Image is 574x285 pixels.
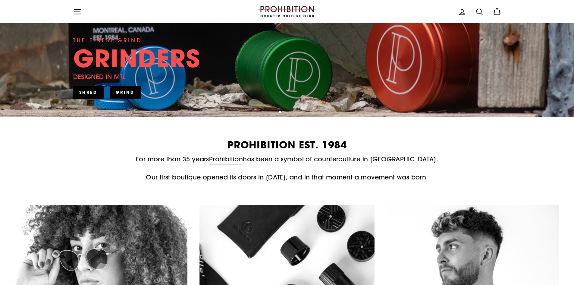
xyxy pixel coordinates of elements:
h2: PROHIBITION EST. 1984 [73,140,501,150]
img: PROHIBITION COUNTER-CULTURE CLUB [257,6,317,17]
p: For more than 35 years has been a symbol of counterculture in [GEOGRAPHIC_DATA]. [73,154,501,164]
button: 4 [294,111,297,114]
div: GRINDERS [73,46,200,70]
a: SHRED [73,86,104,98]
a: GRIND [110,86,141,98]
p: Our first boutique opened its doors in [DATE], and in that moment a movement was born. [73,172,501,182]
button: 2 [284,111,287,114]
div: THE FINEST GRIND [73,36,142,45]
button: 1 [279,111,282,114]
button: 3 [289,111,292,114]
div: DESIGNED IN MTL. [73,72,127,82]
a: Prohibition [209,154,243,164]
